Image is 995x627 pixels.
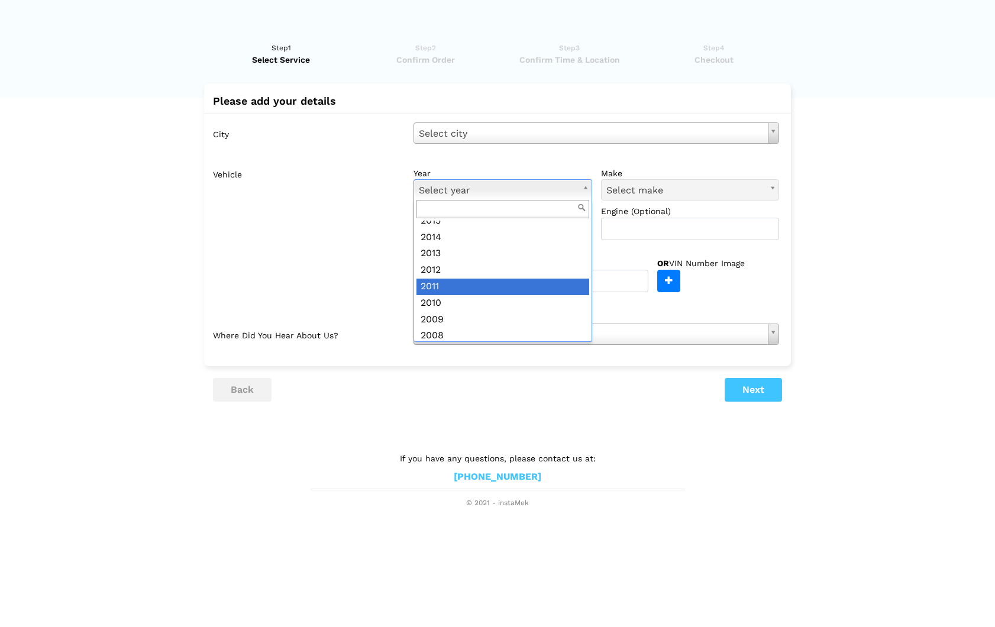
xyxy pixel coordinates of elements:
[416,328,589,344] div: 2008
[416,295,589,312] div: 2010
[416,213,589,230] div: 2015
[416,245,589,262] div: 2013
[416,262,589,279] div: 2012
[416,230,589,246] div: 2014
[416,312,589,328] div: 2009
[416,279,589,295] div: 2011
